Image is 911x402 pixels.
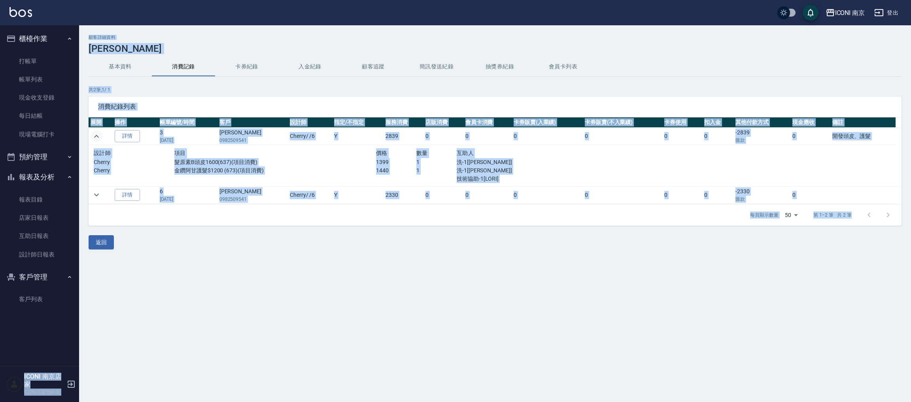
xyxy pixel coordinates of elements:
[3,70,76,89] a: 帳單列表
[278,57,342,76] button: 入金紀錄
[376,166,416,175] p: 1440
[376,158,416,166] p: 1399
[835,8,865,18] div: ICONI 南京
[3,107,76,125] a: 每日結帳
[583,117,662,128] th: 卡券販賣(不入業績)
[158,117,217,128] th: 帳單編號/時間
[91,130,102,142] button: expand row
[288,117,333,128] th: 設計師
[91,189,102,201] button: expand row
[160,137,215,144] p: [DATE]
[89,43,902,54] h3: [PERSON_NAME]
[9,7,32,17] img: Logo
[512,128,583,145] td: 0
[89,86,902,93] p: 共 2 筆, 1 / 1
[702,186,733,204] td: 0
[24,389,64,396] p: ICONI店家預約表
[512,186,583,204] td: 0
[423,128,463,145] td: 0
[803,5,818,21] button: save
[3,125,76,143] a: 現場電腦打卡
[735,196,788,203] p: 匯款
[288,186,333,204] td: Cherry / /6
[583,186,662,204] td: 0
[457,175,578,183] p: 技術協助-1[LORI]
[457,158,578,166] p: 洗-1[[PERSON_NAME]]
[405,57,468,76] button: 簡訊發送紀錄
[463,186,512,204] td: 0
[790,117,830,128] th: 現金應收
[3,52,76,70] a: 打帳單
[115,189,140,201] a: 詳情
[89,235,114,250] button: 返回
[822,5,868,21] button: ICONI 南京
[332,117,384,128] th: 指定/不指定
[217,128,288,145] td: [PERSON_NAME]
[3,290,76,308] a: 客戶列表
[384,128,423,145] td: 2839
[463,128,512,145] td: 0
[3,267,76,287] button: 客戶管理
[702,117,733,128] th: 扣入金
[115,130,140,142] a: 詳情
[89,57,152,76] button: 基本資料
[733,186,790,204] td: -2330
[457,166,578,175] p: 洗-1[[PERSON_NAME]]
[733,117,790,128] th: 其他付款方式
[790,186,830,204] td: 0
[89,35,902,40] h2: 顧客詳細資料
[342,57,405,76] button: 顧客追蹤
[416,166,457,175] p: 1
[94,150,111,156] span: 設計師
[463,117,512,128] th: 會員卡消費
[376,150,387,156] span: 價格
[3,89,76,107] a: 現金收支登錄
[288,128,333,145] td: Cherry / /6
[94,166,174,175] p: Cherry
[735,137,788,144] p: 匯款
[24,373,64,389] h5: ICONI 南京店家
[662,128,702,145] td: 0
[662,186,702,204] td: 0
[662,117,702,128] th: 卡券使用
[158,186,217,204] td: 6
[702,128,733,145] td: 0
[98,103,892,111] span: 消費紀錄列表
[830,117,896,128] th: 備註
[94,158,174,166] p: Cherry
[174,150,186,156] span: 項目
[750,211,779,219] p: 每頁顯示數量
[813,211,852,219] p: 第 1–2 筆 共 2 筆
[871,6,902,20] button: 登出
[160,196,215,203] p: [DATE]
[215,57,278,76] button: 卡券紀錄
[3,227,76,245] a: 互助日報表
[423,186,463,204] td: 0
[457,150,474,156] span: 互助人
[468,57,531,76] button: 抽獎券紀錄
[782,204,801,226] div: 50
[790,128,830,145] td: 0
[6,376,22,392] img: Person
[423,117,463,128] th: 店販消費
[332,128,384,145] td: Y
[830,128,896,145] td: 開發頭皮、護髮
[384,186,423,204] td: 2330
[416,158,457,166] p: 1
[3,245,76,264] a: 設計師日報表
[3,191,76,209] a: 報表目錄
[219,196,286,203] p: 0982509541
[416,150,428,156] span: 數量
[384,117,423,128] th: 服務消費
[158,128,217,145] td: 3
[332,186,384,204] td: Y
[219,137,286,144] p: 0982509541
[152,57,215,76] button: 消費記錄
[3,28,76,49] button: 櫃檯作業
[217,117,288,128] th: 客戶
[3,167,76,187] button: 報表及分析
[89,117,113,128] th: 展開
[174,166,376,175] p: 金鑽阿甘護髮$1200 (673)(項目消費)
[583,128,662,145] td: 0
[113,117,157,128] th: 操作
